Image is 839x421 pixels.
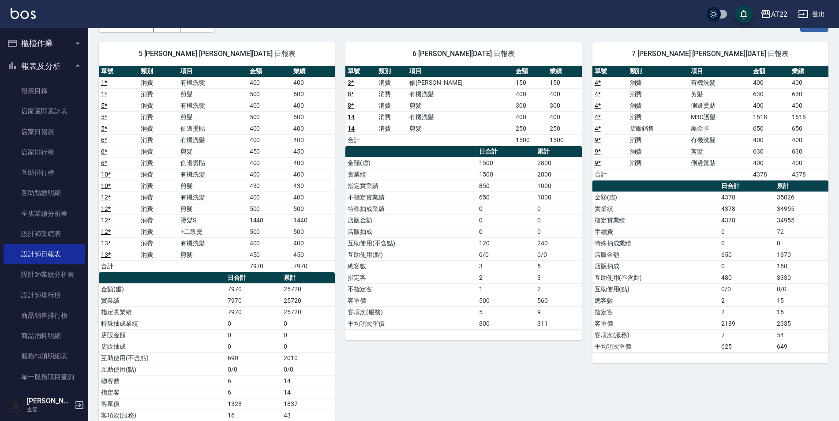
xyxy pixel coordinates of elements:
td: 0 [477,214,535,226]
th: 單號 [592,66,628,77]
td: 消費 [139,180,178,192]
a: 商品消耗明細 [4,326,85,346]
td: 1800 [535,192,582,203]
td: 500 [291,226,335,237]
td: 消費 [139,237,178,249]
td: 160 [775,260,828,272]
a: 全店業績分析表 [4,203,85,224]
td: 指定實業績 [99,306,225,318]
td: 430 [291,180,335,192]
td: 7970 [291,260,335,272]
td: 400 [291,237,335,249]
td: 630 [751,146,790,157]
td: 剪髮 [407,123,513,134]
p: 主管 [27,406,72,413]
th: 項目 [689,66,751,77]
td: 690 [225,352,281,364]
a: 設計師日報表 [4,244,85,264]
img: Person [7,396,25,414]
td: 400 [291,192,335,203]
td: 250 [547,123,581,134]
td: 6 [225,387,281,398]
td: 650 [751,123,790,134]
td: 500 [477,295,535,306]
td: 0 [719,226,775,237]
th: 金額 [513,66,547,77]
td: 500 [247,226,291,237]
a: 單一服務項目查詢 [4,367,85,387]
th: 類別 [376,66,407,77]
th: 項目 [178,66,247,77]
td: 500 [291,88,335,100]
th: 單號 [345,66,376,77]
td: 3 [535,272,582,283]
button: 登出 [794,6,828,23]
td: 9 [535,306,582,318]
td: 消費 [139,249,178,260]
th: 累計 [281,272,335,284]
td: 54 [775,329,828,341]
td: 400 [547,111,581,123]
td: 消費 [139,192,178,203]
td: 剪髮 [178,88,247,100]
td: 500 [291,111,335,123]
td: 400 [247,100,291,111]
td: 店販金額 [592,249,719,260]
td: 0 [281,329,335,341]
span: 6 [PERSON_NAME][DATE] 日報表 [356,49,571,58]
td: 500 [291,203,335,214]
td: 400 [513,111,547,123]
td: 有機洗髮 [178,134,247,146]
td: 0 [477,226,535,237]
td: 店販金額 [345,214,477,226]
td: 0 [477,203,535,214]
a: 14 [348,113,355,120]
td: 0 [719,260,775,272]
td: 店販抽成 [345,226,477,237]
td: 6 [225,375,281,387]
td: 34955 [775,214,828,226]
td: 消費 [139,226,178,237]
td: +二段燙 [178,226,247,237]
td: 消費 [139,111,178,123]
td: 0/0 [281,364,335,375]
td: 400 [291,100,335,111]
span: 5 [PERSON_NAME] [PERSON_NAME][DATE] 日報表 [109,49,324,58]
table: a dense table [99,66,335,272]
td: 手續費 [592,226,719,237]
td: 指定客 [99,387,225,398]
td: 1370 [775,249,828,260]
td: 不指定實業績 [345,192,477,203]
td: 消費 [376,88,407,100]
td: 2335 [775,318,828,329]
td: 400 [751,77,790,88]
td: 400 [247,157,291,169]
td: 400 [247,123,291,134]
td: 客單價 [592,318,719,329]
td: 0 [535,214,582,226]
td: 240 [535,237,582,249]
td: 客項次(服務) [345,306,477,318]
td: 630 [790,88,828,100]
td: 1500 [547,134,581,146]
td: 7 [719,329,775,341]
td: 合計 [345,134,376,146]
td: 剪髮 [178,180,247,192]
a: 店家區間累計表 [4,101,85,121]
a: 商品銷售排行榜 [4,305,85,326]
td: M3D護髮 [689,111,751,123]
td: 店販銷售 [628,123,689,134]
td: 消費 [139,123,178,134]
td: 35026 [775,192,828,203]
h5: [PERSON_NAME] [27,397,72,406]
td: 1500 [513,134,547,146]
td: 平均項次單價 [345,318,477,329]
td: 630 [751,88,790,100]
td: 消費 [628,146,689,157]
td: 400 [751,157,790,169]
td: 480 [719,272,775,283]
td: 剪髮 [689,88,751,100]
td: 剪髮 [178,146,247,157]
td: 0 [281,318,335,329]
td: 消費 [376,111,407,123]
